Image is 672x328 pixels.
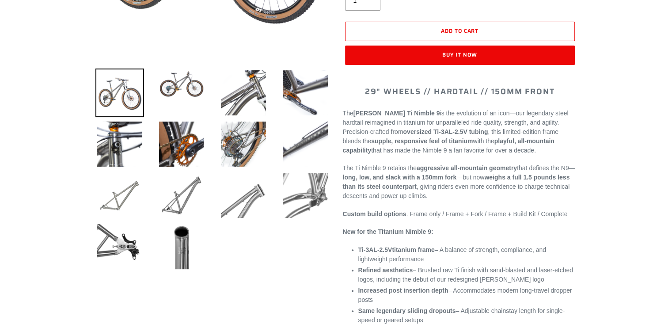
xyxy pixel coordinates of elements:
[157,69,206,99] img: Load image into Gallery viewer, TI NIMBLE 9
[358,245,577,264] li: – A balance of strength, compliance, and lightweight performance
[358,287,448,294] strong: Increased post insertion depth
[441,27,479,35] span: Add to cart
[157,171,206,220] img: Load image into Gallery viewer, TI NIMBLE 9
[281,171,330,220] img: Load image into Gallery viewer, TI NIMBLE 9
[358,266,577,284] li: – Brushed raw Ti finish with sand-blasted and laser-etched logos, including the debut of our rede...
[353,110,440,117] strong: [PERSON_NAME] Ti Nimble 9
[281,69,330,117] img: Load image into Gallery viewer, TI NIMBLE 9
[343,210,406,217] strong: Custom build options
[417,164,517,172] strong: aggressive all-mountain geometry
[219,120,268,168] img: Load image into Gallery viewer, TI NIMBLE 9
[343,109,577,155] p: The is the evolution of an icon—our legendary steel hardtail reimagined in titanium for unparalle...
[157,222,206,271] img: Load image into Gallery viewer, TI NIMBLE 9
[345,22,575,41] button: Add to cart
[157,120,206,168] img: Load image into Gallery viewer, TI NIMBLE 9
[219,171,268,220] img: Load image into Gallery viewer, TI NIMBLE 9
[343,174,457,181] strong: long, low, and slack with a 150mm fork
[358,306,577,325] li: – Adjustable chainstay length for single-speed or geared setups
[95,222,144,271] img: Load image into Gallery viewer, TI NIMBLE 9
[95,171,144,220] img: Load image into Gallery viewer, TI NIMBLE 9
[365,85,555,98] span: 29" WHEELS // HARDTAIL // 150MM FRONT
[345,46,575,65] button: Buy it now
[95,69,144,117] img: Load image into Gallery viewer, TI NIMBLE 9
[358,267,413,274] strong: Refined aesthetics
[343,164,577,201] p: The Ti Nimble 9 retains the that defines the N9— —but now , giving riders even more confidence to...
[343,228,433,235] strong: New for the Titanium Nimble 9:
[358,286,577,305] li: – Accommodates modern long-travel dropper posts
[403,128,488,135] strong: oversized Ti-3AL-2.5V tubing
[343,174,570,190] strong: weighs a full 1.5 pounds less than its steel counterpart
[281,120,330,168] img: Load image into Gallery viewer, TI NIMBLE 9
[358,246,392,253] span: Ti-3AL-2.5V
[219,69,268,117] img: Load image into Gallery viewer, TI NIMBLE 9
[371,137,473,145] strong: supple, responsive feel of titanium
[95,120,144,168] img: Load image into Gallery viewer, TI NIMBLE 9
[343,210,577,219] p: . Frame only / Frame + Fork / Frame + Build Kit / Complete
[358,246,435,253] strong: titanium frame
[358,307,456,314] strong: Same legendary sliding dropouts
